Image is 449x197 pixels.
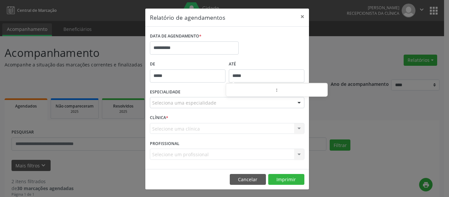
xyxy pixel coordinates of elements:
span: Seleciona uma especialidade [152,99,216,106]
input: Minute [278,84,327,97]
label: De [150,59,225,69]
input: Hour [226,84,276,97]
label: ATÉ [229,59,304,69]
span: : [276,83,278,96]
label: PROFISSIONAL [150,138,179,149]
h5: Relatório de agendamentos [150,13,225,22]
button: Cancelar [230,174,266,185]
label: CLÍNICA [150,113,168,123]
button: Imprimir [268,174,304,185]
button: Close [296,9,309,25]
label: DATA DE AGENDAMENTO [150,31,201,41]
label: ESPECIALIDADE [150,87,180,97]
